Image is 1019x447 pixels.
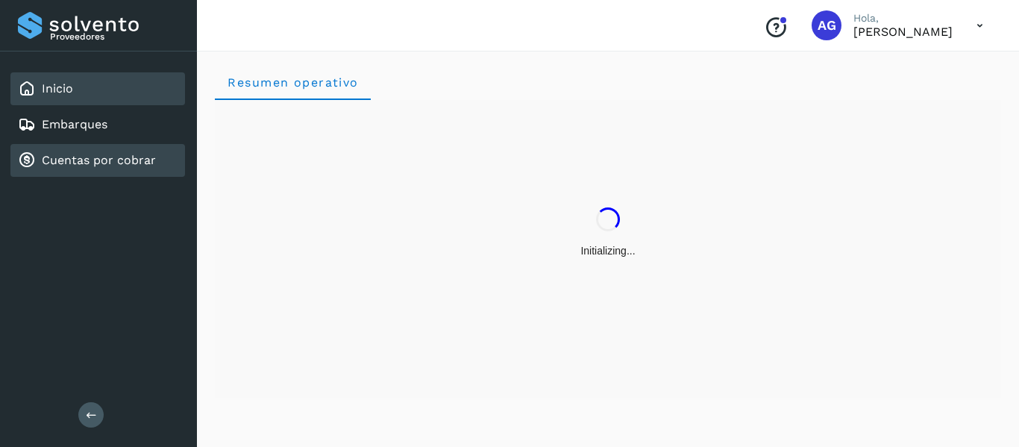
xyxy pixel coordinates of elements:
a: Embarques [42,117,107,131]
a: Cuentas por cobrar [42,153,156,167]
p: Hola, [853,12,953,25]
p: Proveedores [50,31,179,42]
div: Embarques [10,108,185,141]
div: Inicio [10,72,185,105]
span: Resumen operativo [227,75,359,90]
div: Cuentas por cobrar [10,144,185,177]
a: Inicio [42,81,73,96]
p: ALFONSO García Flores [853,25,953,39]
